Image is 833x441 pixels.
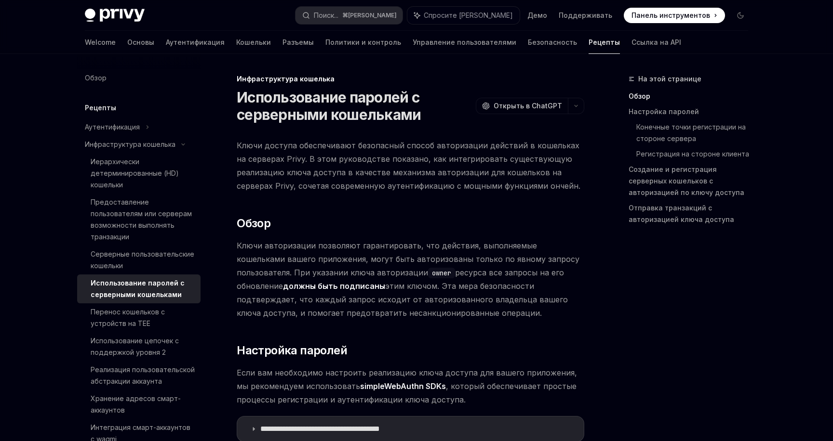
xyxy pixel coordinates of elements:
[91,198,192,241] font: Предоставление пользователям или серверам возможности выполнять транзакции
[476,98,568,114] button: Открыть в ChatGPT
[631,31,681,54] a: Ссылка на API
[636,150,749,158] font: Регистрация на стороне клиента
[629,104,756,119] a: Настройка паролей
[636,123,748,143] font: Конечные точки регистрации на стороне сервера
[629,107,699,116] font: Настройка паролей
[629,165,744,196] font: Создание и регистрация серверных кошельков с авторизацией по ключу доступа
[77,274,201,303] a: Использование паролей с серверными кошельками
[77,194,201,246] a: Предоставление пользователям или серверам возможности выполнять транзакции
[236,31,271,54] a: Кошельки
[77,153,201,194] a: Иерархически детерминированные (HD) кошельки
[413,38,516,46] font: Управление пользователями
[733,8,748,23] button: Toggle dark mode
[91,279,185,298] font: Использование паролей с серверными кошельками
[77,303,201,332] a: Перенос кошельков с устройств на TEE
[636,119,756,146] a: Конечные точки регистрации на стороне сервера
[77,390,201,419] a: Хранение адресов смарт-аккаунтов
[342,12,348,19] font: ⌘
[282,31,314,54] a: Разъемы
[325,31,401,54] a: Политики и контроль
[631,11,710,19] font: Панель инструментов
[85,31,116,54] a: Welcome
[237,343,347,357] font: Настройка паролей
[237,141,580,191] font: Ключи доступа обеспечивают безопасный способ авторизации действий в кошельках на серверах Privy. ...
[360,381,446,391] font: simpleWebAuthn SDKs
[91,157,179,189] font: Иерархически детерминированные (HD) кошельки
[494,102,562,110] font: Открыть в ChatGPT
[559,11,612,20] a: Поддерживать
[237,368,577,391] font: Если вам необходимо настроить реализацию ключа доступа для вашего приложения, мы рекомендуем испо...
[348,12,397,19] font: [PERSON_NAME]
[631,38,681,46] font: Ссылка на API
[527,11,547,20] a: Демо
[85,74,107,82] font: Обзор
[77,332,201,361] a: Использование цепочек с поддержкой уровня 2
[629,92,650,100] font: Обзор
[296,7,403,24] button: Поиск...⌘[PERSON_NAME]
[314,11,338,19] font: Поиск...
[237,216,270,230] font: Обзор
[589,31,620,54] a: Рецепты
[127,31,154,54] a: Основы
[360,381,446,391] a: simpleWebAuthn SDKs
[166,31,225,54] a: Аутентификация
[629,89,756,104] a: Обзор
[282,38,314,46] font: Разъемы
[85,140,175,148] font: Инфраструктура кошелька
[91,365,195,385] font: Реализация пользовательской абстракции аккаунта
[528,38,577,46] font: Безопасность
[528,31,577,54] a: Безопасность
[91,250,194,270] font: Серверные пользовательские кошельки
[325,38,401,46] font: Политики и контроль
[283,281,385,291] font: должны быть подписаны
[77,69,201,87] a: Обзор
[424,11,513,19] font: Спросите [PERSON_NAME]
[91,308,165,327] font: Перенос кошельков с устройств на TEE
[237,89,421,123] font: Использование паролей с серверными кошельками
[237,241,579,277] font: Ключи авторизации позволяют гарантировать, что действия, выполняемые кошельками вашего приложения...
[629,200,756,227] a: Отправка транзакций с авторизацией ключа доступа
[77,361,201,390] a: Реализация пользовательской абстракции аккаунта
[91,394,181,414] font: Хранение адресов смарт-аккаунтов
[407,7,520,24] button: Спросите [PERSON_NAME]
[559,11,612,19] font: Поддерживать
[589,38,620,46] font: Рецепты
[237,281,568,318] font: этим ключом. Эта мера безопасности подтверждает, что каждый запрос исходит от авторизованного вла...
[236,38,271,46] font: Кошельки
[636,146,756,162] a: Регистрация на стороне клиента
[629,162,756,200] a: Создание и регистрация серверных кошельков с авторизацией по ключу доступа
[127,38,154,46] font: Основы
[85,123,140,131] font: Аутентификация
[428,268,455,278] code: owner
[91,337,179,356] font: Использование цепочек с поддержкой уровня 2
[237,75,335,83] font: Инфраструктура кошелька
[85,9,145,22] img: dark logo
[85,104,116,112] font: Рецепты
[166,38,225,46] font: Аутентификация
[527,11,547,19] font: Демо
[413,31,516,54] a: Управление пользователями
[624,8,725,23] a: Панель инструментов
[77,246,201,274] a: Серверные пользовательские кошельки
[629,204,734,223] font: Отправка транзакций с авторизацией ключа доступа
[638,75,701,83] font: На этой странице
